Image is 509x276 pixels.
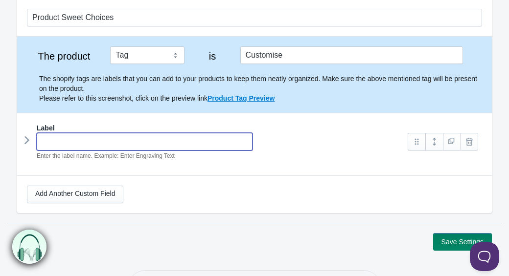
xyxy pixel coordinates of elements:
input: General Options Set [27,9,482,26]
a: Add Another Custom Field [27,186,123,203]
p: The shopify tags are labels that you can add to your products to keep them neatly organized. Make... [39,74,482,103]
label: is [194,51,231,61]
label: Label [37,123,55,133]
a: Product Tag Preview [208,94,275,102]
button: Save Settings [433,233,492,251]
em: Enter the label name. Example: Enter Engraving Text [37,152,175,159]
img: bxm.png [11,230,46,264]
iframe: Toggle Customer Support [470,242,499,271]
label: The product [27,51,101,61]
